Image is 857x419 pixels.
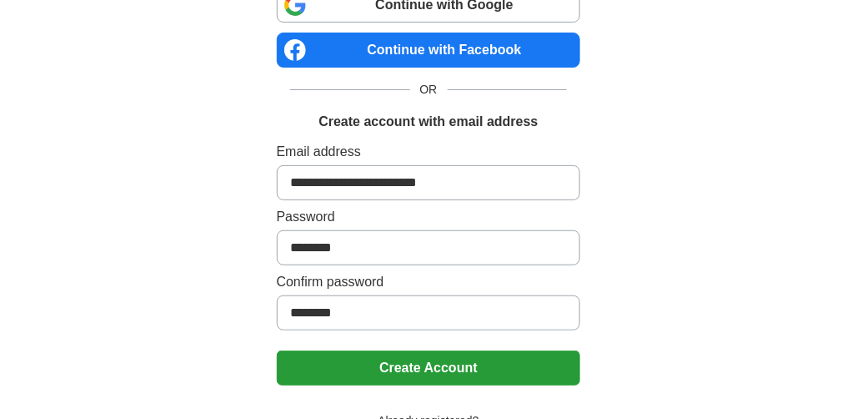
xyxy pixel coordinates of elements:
[318,112,538,132] h1: Create account with email address
[277,33,581,68] a: Continue with Facebook
[277,207,581,227] label: Password
[277,351,581,386] button: Create Account
[410,81,448,98] span: OR
[277,272,581,292] label: Confirm password
[277,142,581,162] label: Email address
